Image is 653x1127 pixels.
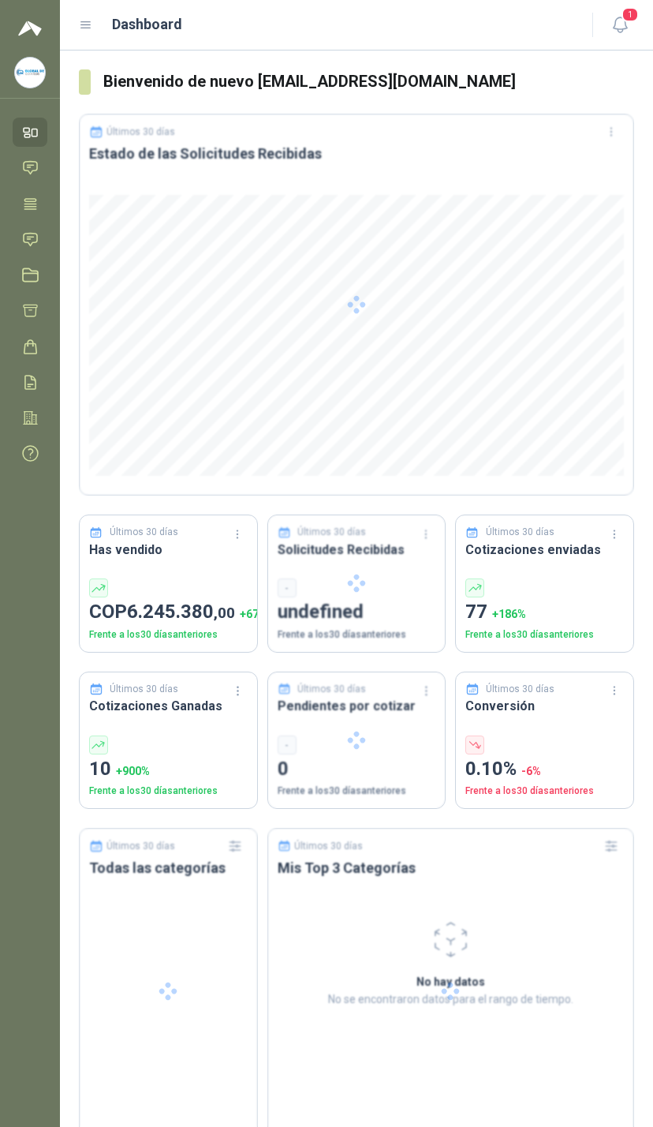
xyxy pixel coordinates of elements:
[116,765,150,777] span: + 900 %
[89,754,248,784] p: 10
[606,11,634,39] button: 1
[465,627,624,642] p: Frente a los 30 días anteriores
[112,13,182,36] h1: Dashboard
[465,696,624,716] h3: Conversión
[621,7,639,22] span: 1
[214,604,235,622] span: ,00
[89,784,248,799] p: Frente a los 30 días anteriores
[465,754,624,784] p: 0.10%
[89,597,248,627] p: COP
[89,696,248,716] h3: Cotizaciones Ganadas
[492,608,526,620] span: + 186 %
[103,69,634,94] h3: Bienvenido de nuevo [EMAIL_ADDRESS][DOMAIN_NAME]
[486,525,554,540] p: Últimos 30 días
[127,601,235,623] span: 6.245.380
[240,608,274,620] span: + 672 %
[486,682,554,697] p: Últimos 30 días
[521,765,541,777] span: -6 %
[110,525,178,540] p: Últimos 30 días
[18,19,42,38] img: Logo peakr
[465,784,624,799] p: Frente a los 30 días anteriores
[89,627,248,642] p: Frente a los 30 días anteriores
[465,540,624,560] h3: Cotizaciones enviadas
[89,540,248,560] h3: Has vendido
[15,58,45,88] img: Company Logo
[110,682,178,697] p: Últimos 30 días
[465,597,624,627] p: 77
